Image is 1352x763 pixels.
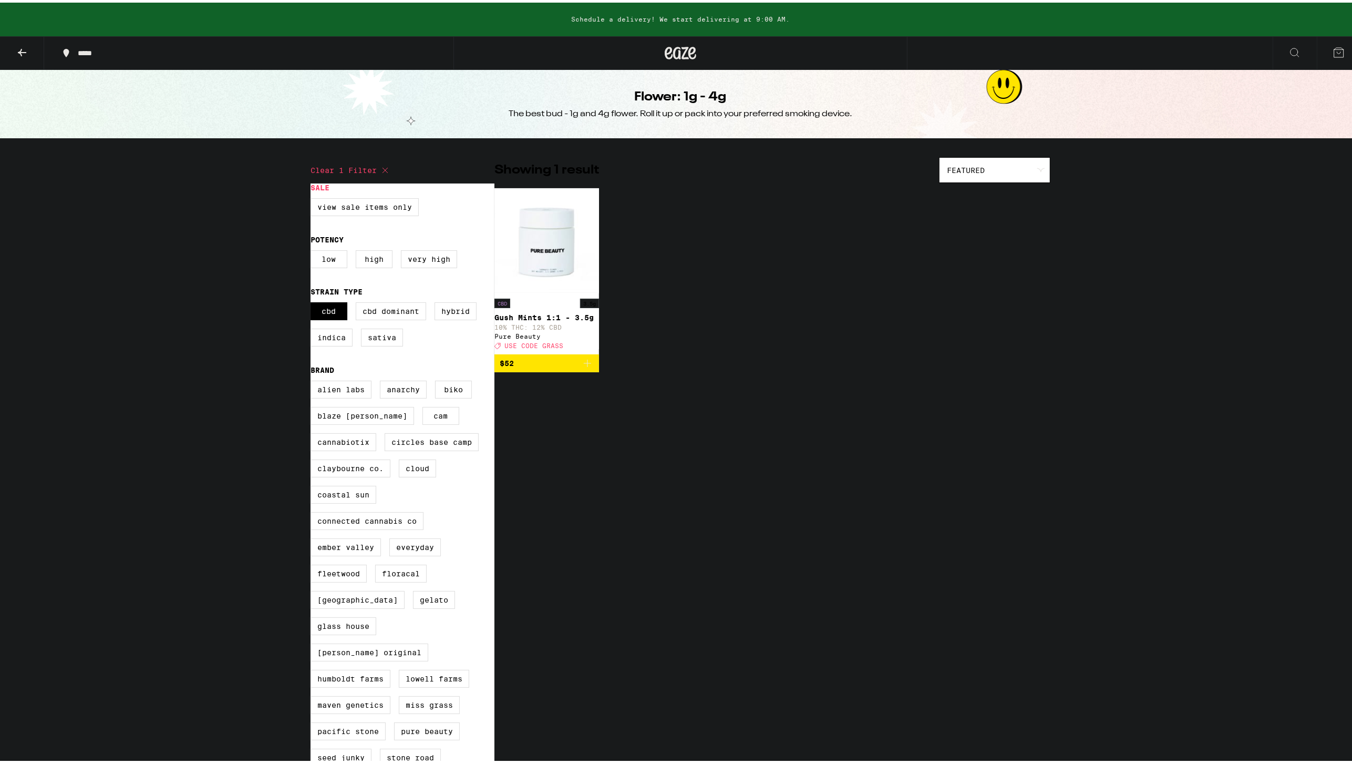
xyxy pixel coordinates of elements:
[500,357,514,365] span: $52
[311,378,371,396] label: Alien Labs
[435,378,472,396] label: Biko
[311,196,419,213] label: View Sale Items Only
[356,248,393,266] label: High
[385,431,479,449] label: Circles Base Camp
[311,483,376,501] label: Coastal Sun
[311,457,390,475] label: Claybourne Co.
[4,4,153,14] div: Outline
[401,248,457,266] label: Very High
[422,404,459,422] label: CAM
[13,73,29,82] span: 16 px
[435,300,477,318] label: Hybrid
[311,300,347,318] label: CBD
[380,378,427,396] label: Anarchy
[504,340,563,347] span: USE CODE GRASS
[509,106,852,117] div: The best bud - 1g and 4g flower. Roll it up or pack into your preferred smoking device.
[494,186,599,352] a: Open page for Gush Mints 1:1 - 3.5g from Pure Beauty
[311,233,344,241] legend: Potency
[311,536,381,554] label: Ember Valley
[311,694,390,711] label: Maven Genetics
[494,330,599,337] div: Pure Beauty
[311,588,405,606] label: [GEOGRAPHIC_DATA]
[311,363,334,372] legend: Brand
[4,33,153,45] h3: Style
[356,300,426,318] label: CBD Dominant
[4,64,36,73] label: Font Size
[375,562,427,580] label: FloraCal
[399,694,460,711] label: Miss Grass
[494,186,599,291] img: Pure Beauty - Gush Mints 1:1 - 3.5g
[494,296,510,306] p: CBD
[311,720,386,738] label: Pacific Stone
[311,248,347,266] label: Low
[6,7,76,16] span: Hi. Need any help?
[494,321,599,328] p: 10% THC: 12% CBD
[399,457,436,475] label: Cloud
[311,641,428,659] label: [PERSON_NAME] Original
[311,562,367,580] label: Fleetwood
[16,14,57,23] a: Back to Top
[399,667,469,685] label: Lowell Farms
[361,326,403,344] label: Sativa
[947,164,985,172] span: Featured
[389,536,441,554] label: Everyday
[311,155,391,181] button: Clear 1 filter
[494,159,599,177] p: Showing 1 result
[494,311,599,319] p: Gush Mints 1:1 - 3.5g
[311,326,353,344] label: Indica
[311,285,363,293] legend: Strain Type
[311,181,329,189] legend: Sale
[311,404,414,422] label: Blaze [PERSON_NAME]
[311,431,376,449] label: Cannabiotix
[413,588,455,606] label: Gelato
[494,352,599,370] button: Add to bag
[394,720,460,738] label: Pure Beauty
[311,510,424,527] label: Connected Cannabis Co
[580,296,599,306] p: 3.5g
[311,615,376,633] label: Glass House
[311,667,390,685] label: Humboldt Farms
[635,86,727,104] h1: Flower: 1g - 4g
